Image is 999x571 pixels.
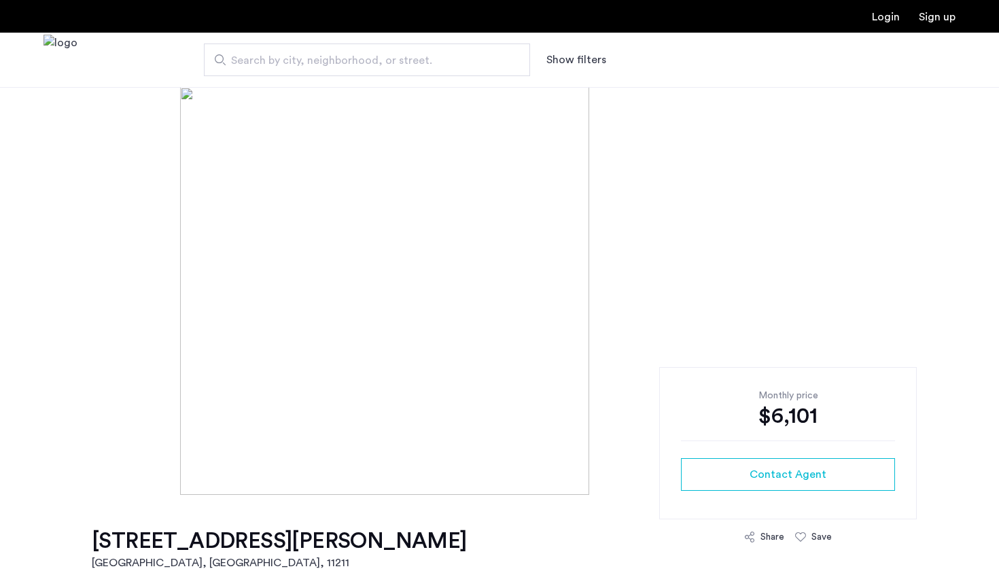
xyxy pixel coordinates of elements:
a: Registration [919,12,956,22]
div: Save [811,530,832,544]
input: Apartment Search [204,44,530,76]
span: Search by city, neighborhood, or street. [231,52,492,69]
h2: [GEOGRAPHIC_DATA], [GEOGRAPHIC_DATA] , 11211 [92,555,467,571]
button: button [681,458,895,491]
h1: [STREET_ADDRESS][PERSON_NAME] [92,527,467,555]
img: logo [43,35,77,86]
button: Show or hide filters [546,52,606,68]
a: Cazamio Logo [43,35,77,86]
div: Monthly price [681,389,895,402]
div: Share [760,530,784,544]
div: $6,101 [681,402,895,430]
img: [object%20Object] [180,87,820,495]
a: Login [872,12,900,22]
span: Contact Agent [750,466,826,483]
a: [STREET_ADDRESS][PERSON_NAME][GEOGRAPHIC_DATA], [GEOGRAPHIC_DATA], 11211 [92,527,467,571]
